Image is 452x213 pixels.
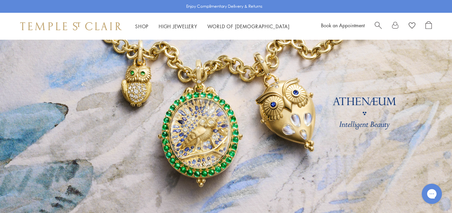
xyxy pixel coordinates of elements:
[425,21,432,31] a: Open Shopping Bag
[186,3,262,10] p: Enjoy Complimentary Delivery & Returns
[159,23,197,30] a: High JewelleryHigh Jewellery
[375,21,382,31] a: Search
[135,23,149,30] a: ShopShop
[20,22,122,30] img: Temple St. Clair
[418,181,445,206] iframe: Gorgias live chat messenger
[409,21,415,31] a: View Wishlist
[321,22,365,29] a: Book an Appointment
[207,23,290,30] a: World of [DEMOGRAPHIC_DATA]World of [DEMOGRAPHIC_DATA]
[135,22,290,31] nav: Main navigation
